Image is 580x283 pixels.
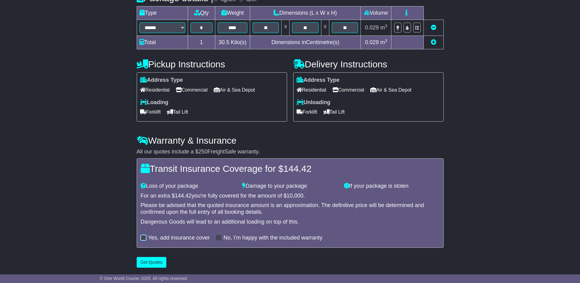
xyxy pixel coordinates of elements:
[380,39,387,45] span: m
[175,193,192,199] span: 144.42
[365,25,379,31] span: 0.029
[176,85,208,95] span: Commercial
[138,183,239,190] div: Loss of your package
[297,77,340,84] label: Address Type
[215,36,250,49] td: Kilo(s)
[431,25,436,31] a: Remove this item
[137,257,167,268] button: Get Quotes
[286,193,303,199] span: 10,000
[297,107,317,117] span: Forklift
[137,135,444,145] h4: Warranty & Insurance
[100,276,188,281] span: © One World Courier 2025. All rights reserved.
[341,183,443,190] div: If your package is stolen
[293,59,444,69] h4: Delivery Instructions
[188,36,215,49] td: 1
[198,149,208,155] span: 250
[137,6,188,20] td: Type
[385,38,387,43] sup: 3
[282,20,290,36] td: x
[140,85,170,95] span: Residential
[361,6,391,20] td: Volume
[141,219,440,225] div: Dangerous Goods will lead to an additional loading on top of this.
[137,149,444,155] div: All our quotes include a $ FreightSafe warranty.
[323,107,345,117] span: Tail Lift
[148,235,210,241] label: Yes, add insurance cover
[140,99,168,106] label: Loading
[321,20,329,36] td: x
[385,24,387,28] sup: 3
[224,235,323,241] label: No, I'm happy with the included warranty
[219,39,229,45] span: 30.5
[250,6,361,20] td: Dimensions (L x W x H)
[332,85,364,95] span: Commercial
[250,36,361,49] td: Dimensions in Centimetre(s)
[370,85,412,95] span: Air & Sea Depot
[167,107,188,117] span: Tail Lift
[140,107,161,117] span: Forklift
[188,6,215,20] td: Qty
[239,183,341,190] div: Damage to your package
[141,202,440,215] div: Please be advised that the quoted insurance amount is an approximation. The definitive price will...
[137,36,188,49] td: Total
[140,77,183,84] label: Address Type
[431,39,436,45] a: Add new item
[215,6,250,20] td: Weight
[137,59,287,69] h4: Pickup Instructions
[141,193,440,199] div: For an extra $ you're fully covered for the amount of $ .
[365,39,379,45] span: 0.029
[297,99,331,106] label: Unloading
[283,164,312,174] span: 144.42
[297,85,326,95] span: Residential
[141,164,440,174] h4: Transit Insurance Coverage for $
[380,25,387,31] span: m
[214,85,255,95] span: Air & Sea Depot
